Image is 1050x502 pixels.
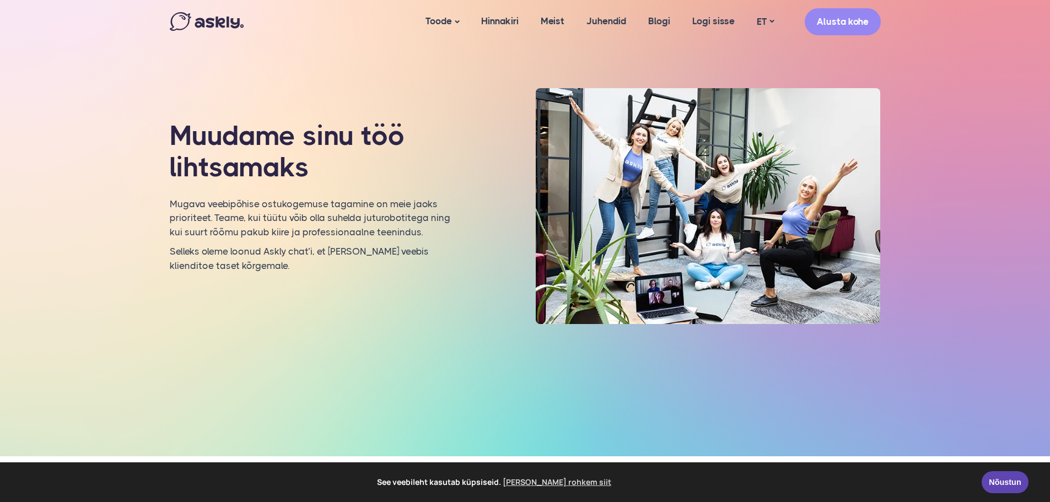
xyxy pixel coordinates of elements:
h1: Muudame sinu töö lihtsamaks [170,120,453,183]
span: See veebileht kasutab küpsiseid. [16,474,974,490]
a: ET [746,14,785,30]
a: Nõustun [982,471,1029,493]
a: Alusta kohe [805,8,881,35]
img: Askly [170,12,244,31]
p: Mugava veebipõhise ostukogemuse tagamine on meie jaoks prioriteet. Teame, kui tüütu võib olla suh... [170,197,453,240]
p: Selleks oleme loonud Askly chat’i, et [PERSON_NAME] veebis klienditoe taset kõrgemale. [170,245,453,273]
a: learn more about cookies [501,474,613,490]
